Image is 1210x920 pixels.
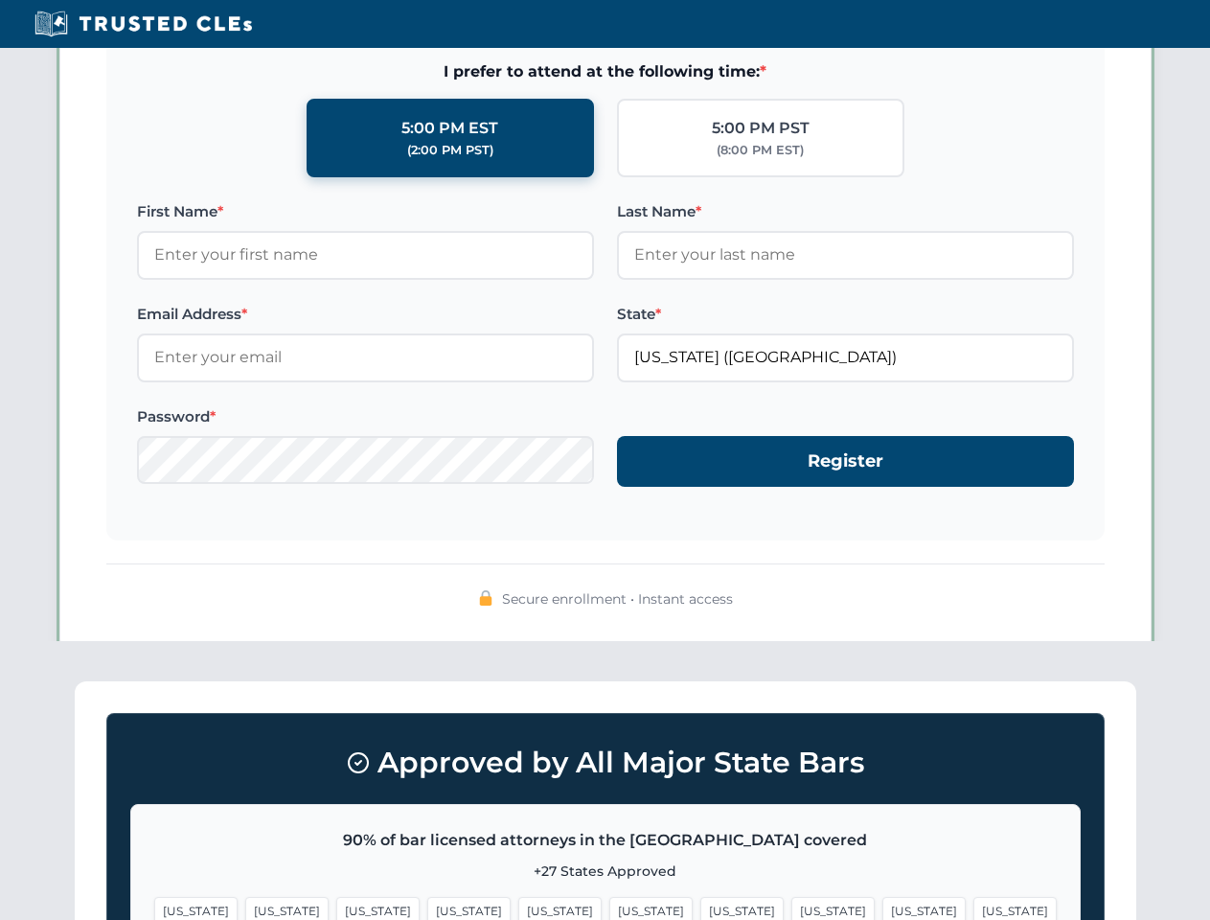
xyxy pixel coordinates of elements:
[712,116,810,141] div: 5:00 PM PST
[502,588,733,609] span: Secure enrollment • Instant access
[617,231,1074,279] input: Enter your last name
[478,590,493,606] img: 🔒
[717,141,804,160] div: (8:00 PM EST)
[137,59,1074,84] span: I prefer to attend at the following time:
[137,405,594,428] label: Password
[617,303,1074,326] label: State
[137,303,594,326] label: Email Address
[137,231,594,279] input: Enter your first name
[137,200,594,223] label: First Name
[130,737,1081,789] h3: Approved by All Major State Bars
[617,436,1074,487] button: Register
[137,333,594,381] input: Enter your email
[407,141,493,160] div: (2:00 PM PST)
[617,200,1074,223] label: Last Name
[617,333,1074,381] input: Florida (FL)
[154,861,1057,882] p: +27 States Approved
[154,828,1057,853] p: 90% of bar licensed attorneys in the [GEOGRAPHIC_DATA] covered
[29,10,258,38] img: Trusted CLEs
[401,116,498,141] div: 5:00 PM EST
